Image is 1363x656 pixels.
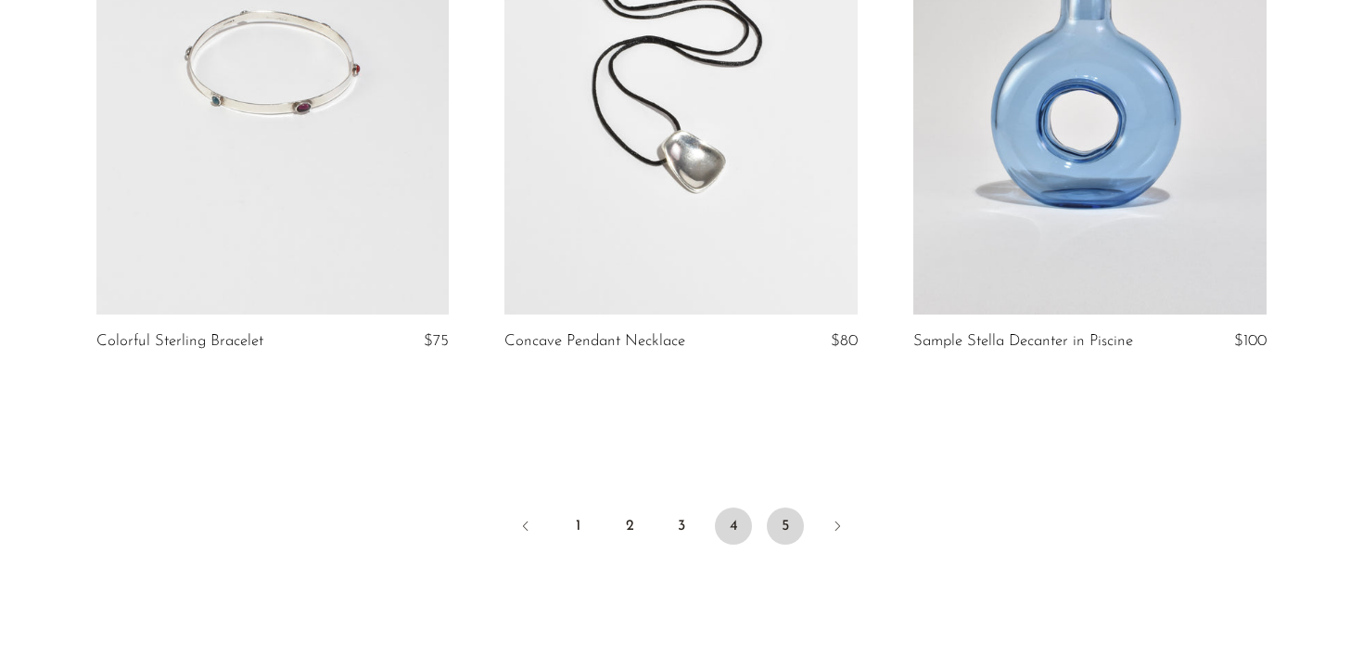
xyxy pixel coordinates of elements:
a: Sample Stella Decanter in Piscine [913,333,1133,350]
span: 4 [715,508,752,545]
span: $100 [1234,333,1267,349]
a: Next [819,508,856,548]
a: 3 [663,508,700,545]
a: 2 [611,508,648,545]
a: 1 [559,508,596,545]
a: Previous [507,508,544,548]
a: Colorful Sterling Bracelet [96,333,263,350]
a: Concave Pendant Necklace [504,333,685,350]
a: 5 [767,508,804,545]
span: $80 [831,333,858,349]
span: $75 [424,333,449,349]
